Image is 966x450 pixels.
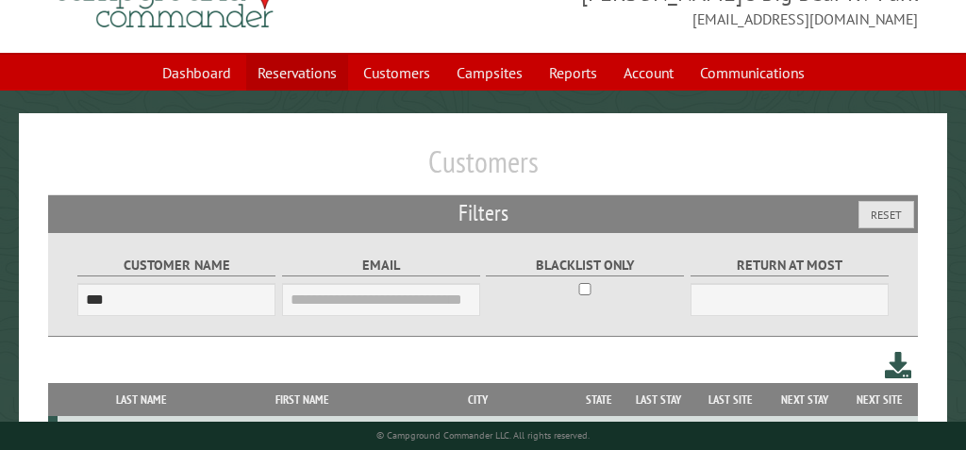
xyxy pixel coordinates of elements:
button: Reset [858,201,914,228]
th: Last Name [58,383,225,416]
a: Customers [352,55,441,91]
a: Communications [689,55,816,91]
h2: Filters [48,195,918,231]
a: Account [612,55,685,91]
a: Download this customer list (.csv) [885,348,912,383]
label: Customer Name [77,255,275,276]
th: State [575,383,623,416]
th: First Name [225,383,381,416]
td: 5 [842,416,918,450]
a: Campsites [445,55,534,91]
a: Dashboard [151,55,242,91]
h1: Customers [48,143,918,195]
td: [PERSON_NAME] [225,416,381,450]
a: Reservations [246,55,348,91]
a: Reports [538,55,608,91]
th: Last Site [695,383,767,416]
label: Blacklist only [486,255,684,276]
th: Last Stay [622,383,694,416]
th: Next Stay [767,383,842,416]
label: Email [282,255,480,276]
small: © Campground Commander LLC. All rights reserved. [376,429,590,442]
label: Return at most [691,255,889,276]
th: City [381,383,575,416]
td: DEMKIE [58,416,225,450]
th: Next Site [842,383,918,416]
